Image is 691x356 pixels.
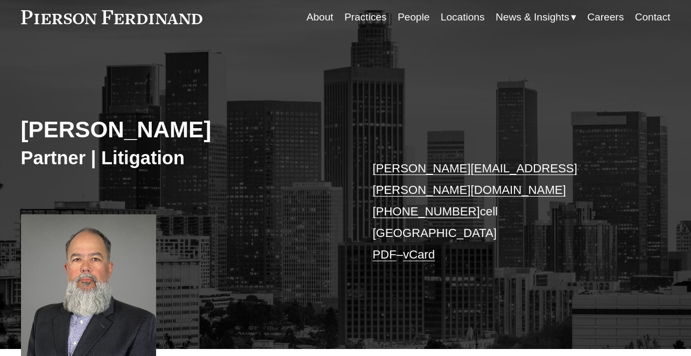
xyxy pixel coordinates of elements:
[635,7,671,27] a: Contact
[21,146,345,170] h3: Partner | Litigation
[398,7,429,27] a: People
[496,7,576,27] a: folder dropdown
[307,7,334,27] a: About
[372,248,396,261] a: PDF
[496,8,569,26] span: News & Insights
[403,248,435,261] a: vCard
[587,7,624,27] a: Careers
[372,158,643,265] p: cell [GEOGRAPHIC_DATA] –
[372,205,480,218] a: [PHONE_NUMBER]
[344,7,386,27] a: Practices
[21,116,345,143] h2: [PERSON_NAME]
[372,162,577,197] a: [PERSON_NAME][EMAIL_ADDRESS][PERSON_NAME][DOMAIN_NAME]
[441,7,485,27] a: Locations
